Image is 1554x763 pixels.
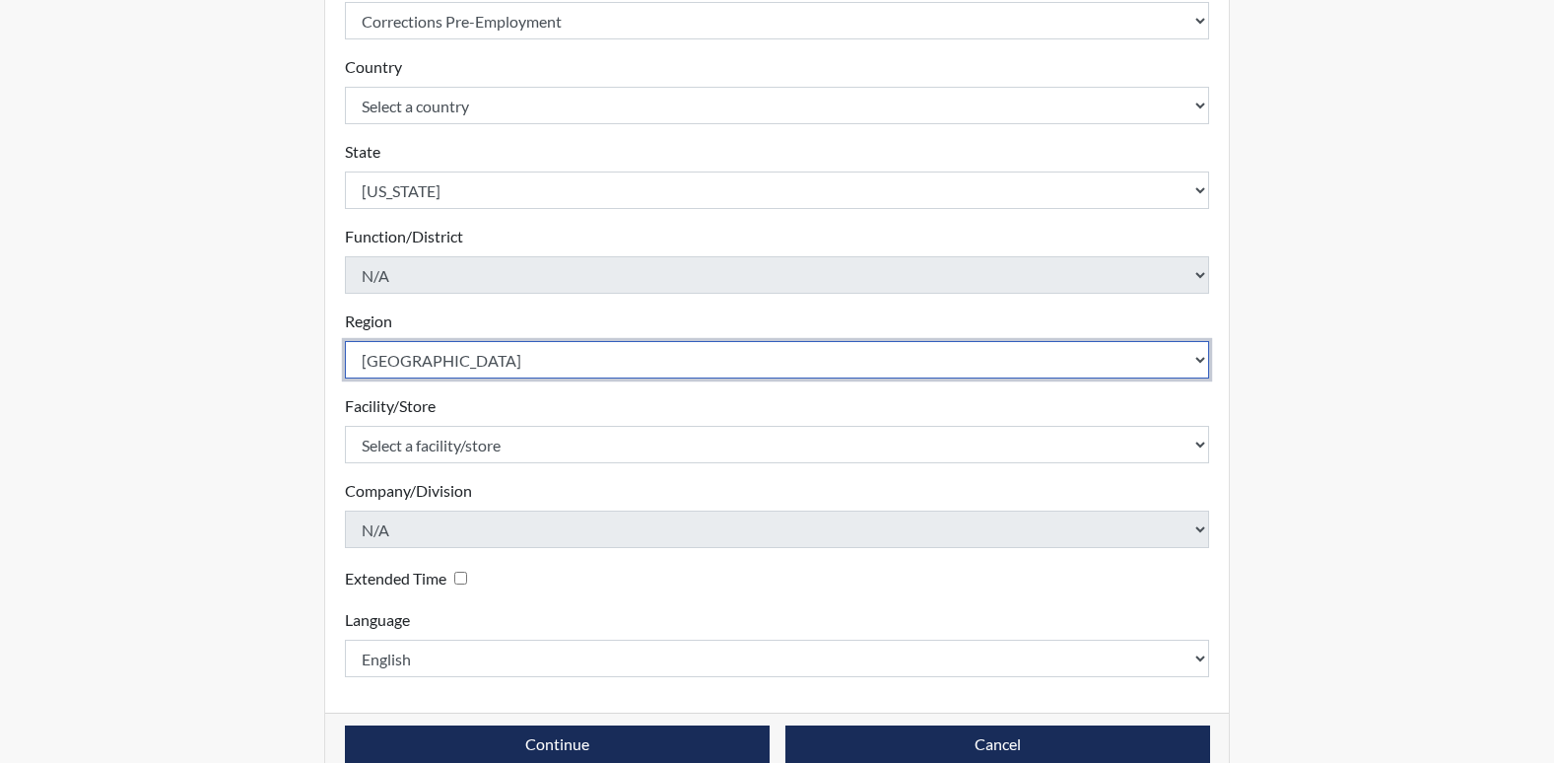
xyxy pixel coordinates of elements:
[785,726,1210,763] button: Cancel
[345,55,402,79] label: Country
[345,567,446,590] label: Extended Time
[345,225,463,248] label: Function/District
[345,310,392,333] label: Region
[345,140,380,164] label: State
[345,479,472,503] label: Company/Division
[345,608,410,632] label: Language
[345,726,770,763] button: Continue
[345,564,475,592] div: Checking this box will provide the interviewee with an accomodation of extra time to answer each ...
[345,394,436,418] label: Facility/Store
